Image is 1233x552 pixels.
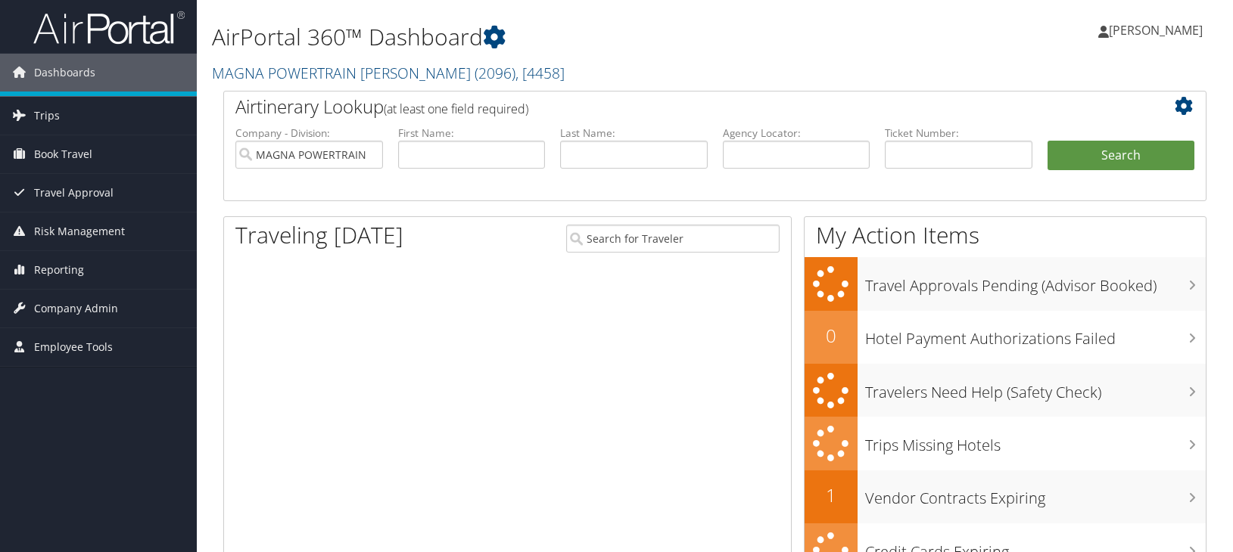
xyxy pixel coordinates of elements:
[865,480,1207,509] h3: Vendor Contracts Expiring
[475,63,515,83] span: ( 2096 )
[34,251,84,289] span: Reporting
[805,470,1207,523] a: 1Vendor Contracts Expiring
[805,311,1207,364] a: 0Hotel Payment Authorizations Failed
[34,97,60,135] span: Trips
[34,328,113,366] span: Employee Tools
[235,126,383,141] label: Company - Division:
[805,482,858,508] h2: 1
[235,94,1113,119] h2: Airtinerary Lookup
[34,290,118,327] span: Company Admin
[235,219,403,251] h1: Traveling [DATE]
[398,126,546,141] label: First Name:
[34,212,125,250] span: Risk Management
[805,417,1207,470] a: Trips Missing Hotels
[515,63,565,83] span: , [ 4458 ]
[212,63,565,83] a: MAGNA POWERTRAIN [PERSON_NAME]
[865,268,1207,296] h3: Travel Approvals Pending (Advisor Booked)
[805,364,1207,417] a: Travelers Need Help (Safety Check)
[865,321,1207,349] h3: Hotel Payment Authorizations Failed
[865,374,1207,403] h3: Travelers Need Help (Safety Check)
[805,323,858,349] h2: 0
[723,126,870,141] label: Agency Locator:
[805,257,1207,311] a: Travel Approvals Pending (Advisor Booked)
[560,126,708,141] label: Last Name:
[33,10,185,45] img: airportal-logo.png
[885,126,1032,141] label: Ticket Number:
[566,225,780,253] input: Search for Traveler
[384,101,528,117] span: (at least one field required)
[865,427,1207,456] h3: Trips Missing Hotels
[1109,22,1203,39] span: [PERSON_NAME]
[34,135,92,173] span: Book Travel
[34,174,114,212] span: Travel Approval
[805,219,1207,251] h1: My Action Items
[1048,141,1195,171] button: Search
[34,54,95,91] span: Dashboards
[212,21,883,53] h1: AirPortal 360™ Dashboard
[1098,8,1218,53] a: [PERSON_NAME]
